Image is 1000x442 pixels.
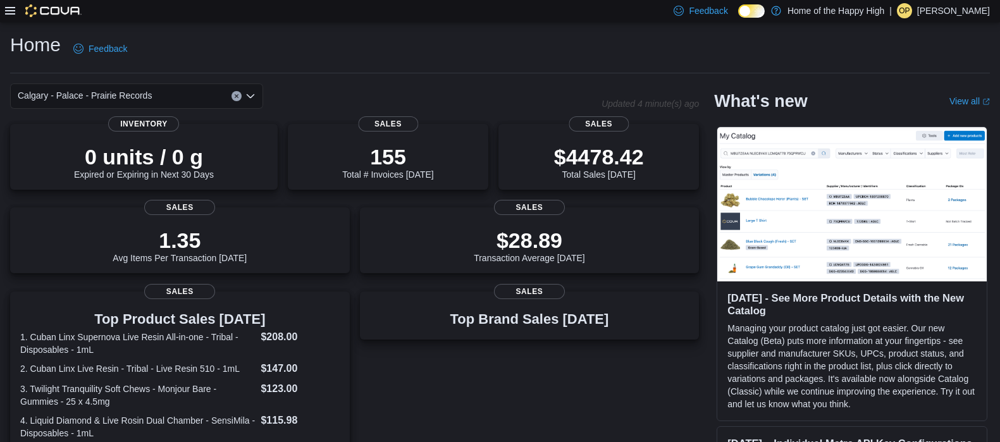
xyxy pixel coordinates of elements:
p: 1.35 [113,228,247,253]
dt: 2. Cuban Linx Live Resin - Tribal - Live Resin 510 - 1mL [20,362,256,375]
dt: 4. Liquid Diamond & Live Rosin Dual Chamber - SensiMila - Disposables - 1mL [20,414,256,439]
span: Sales [144,200,215,215]
img: Cova [25,4,82,17]
span: Sales [494,200,565,215]
span: Feedback [89,42,127,55]
p: Managing your product catalog just got easier. Our new Catalog (Beta) puts more information at yo... [727,322,977,410]
p: $4478.42 [554,144,644,169]
a: View allExternal link [949,96,990,106]
span: Sales [569,116,629,132]
input: Dark Mode [738,4,765,18]
span: Sales [494,284,565,299]
div: Expired or Expiring in Next 30 Days [74,144,214,180]
h3: [DATE] - See More Product Details with the New Catalog [727,292,977,317]
div: Total # Invoices [DATE] [342,144,433,180]
p: [PERSON_NAME] [917,3,990,18]
span: OP [899,3,910,18]
span: Inventory [108,116,179,132]
dd: $123.00 [261,381,339,396]
div: Transaction Average [DATE] [474,228,585,263]
span: Calgary - Palace - Prairie Records [18,88,152,103]
dt: 1. Cuban Linx Supernova Live Resin All-in-one - Tribal - Disposables - 1mL [20,331,256,356]
h3: Top Brand Sales [DATE] [450,312,609,327]
p: | [889,3,892,18]
div: Avg Items Per Transaction [DATE] [113,228,247,263]
span: Feedback [689,4,727,17]
h1: Home [10,32,61,58]
dd: $115.98 [261,413,339,428]
p: $28.89 [474,228,585,253]
p: Home of the Happy High [787,3,884,18]
svg: External link [982,98,990,106]
p: Updated 4 minute(s) ago [602,99,699,109]
div: Olivia Palmiere [897,3,912,18]
button: Open list of options [245,91,256,101]
button: Clear input [231,91,242,101]
dt: 3. Twilight Tranquility Soft Chews - Monjour Bare - Gummies - 25 x 4.5mg [20,383,256,408]
a: Feedback [68,36,132,61]
p: 0 units / 0 g [74,144,214,169]
h2: What's new [714,91,807,111]
span: Sales [144,284,215,299]
span: Sales [358,116,418,132]
dd: $147.00 [261,361,339,376]
p: 155 [342,144,433,169]
dd: $208.00 [261,329,339,345]
div: Total Sales [DATE] [554,144,644,180]
h3: Top Product Sales [DATE] [20,312,340,327]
